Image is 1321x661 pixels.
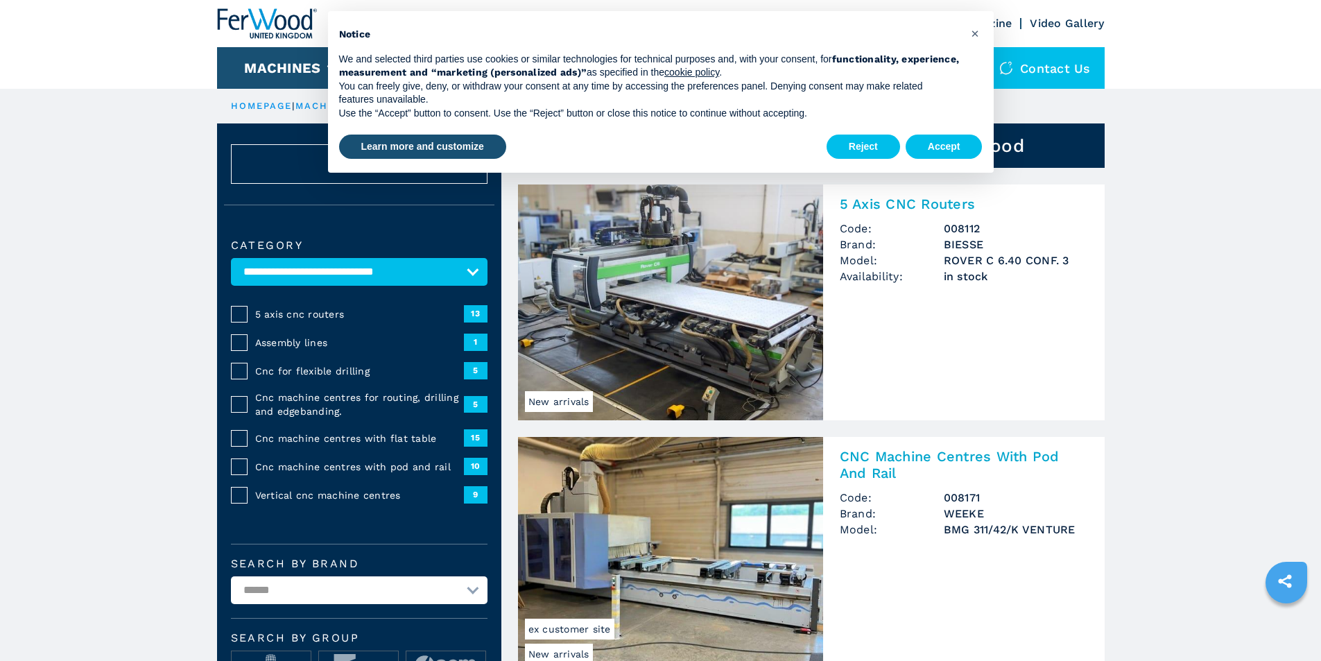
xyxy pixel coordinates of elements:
span: Model: [840,252,944,268]
span: Code: [840,490,944,506]
h3: BIESSE [944,237,1088,252]
a: 5 Axis CNC Routers BIESSE ROVER C 6.40 CONF. 3New arrivals5 Axis CNC RoutersCode:008112Brand:BIES... [518,184,1105,420]
span: 5 axis cnc routers [255,307,464,321]
span: Availability: [840,268,944,284]
iframe: Chat [1262,599,1311,651]
button: Machines [244,60,320,76]
a: HOMEPAGE [231,101,293,111]
span: 15 [464,429,487,446]
button: ResetCancel [231,144,487,184]
h3: 008112 [944,221,1088,237]
div: Contact us [985,47,1105,89]
p: Use the “Accept” button to consent. Use the “Reject” button or close this notice to continue with... [339,107,960,121]
img: 5 Axis CNC Routers BIESSE ROVER C 6.40 CONF. 3 [518,184,823,420]
h3: BMG 311/42/K VENTURE [944,522,1088,538]
label: Category [231,240,487,251]
span: in stock [944,268,1088,284]
span: Vertical cnc machine centres [255,488,464,502]
span: 9 [464,486,487,503]
p: We and selected third parties use cookies or similar technologies for technical purposes and, wit... [339,53,960,80]
span: 10 [464,458,487,474]
h3: ROVER C 6.40 CONF. 3 [944,252,1088,268]
span: Model: [840,522,944,538]
span: Cnc machine centres for routing, drilling and edgebanding. [255,390,464,418]
span: ex customer site [525,619,614,639]
a: machines [295,101,355,111]
span: 5 [464,396,487,413]
a: Video Gallery [1030,17,1104,30]
span: 5 [464,362,487,379]
span: Brand: [840,506,944,522]
img: Ferwood [217,8,317,39]
strong: functionality, experience, measurement and “marketing (personalized ads)” [339,53,960,78]
span: Cnc machine centres with flat table [255,431,464,445]
img: Contact us [999,61,1013,75]
button: Close this notice [965,22,987,44]
span: × [971,25,979,42]
h2: 5 Axis CNC Routers [840,196,1088,212]
span: Cnc for flexible drilling [255,364,464,378]
h3: WEEKE [944,506,1088,522]
p: You can freely give, deny, or withdraw your consent at any time by accessing the preferences pane... [339,80,960,107]
label: Search by brand [231,558,487,569]
span: 1 [464,334,487,350]
span: Search by group [231,633,487,644]
span: New arrivals [525,391,593,412]
a: cookie policy [664,67,719,78]
button: Reject [827,135,900,160]
span: Code: [840,221,944,237]
span: | [292,101,295,111]
span: Assembly lines [255,336,464,350]
span: Brand: [840,237,944,252]
button: Accept [906,135,983,160]
span: 13 [464,305,487,322]
h2: Notice [339,28,960,42]
h2: CNC Machine Centres With Pod And Rail [840,448,1088,481]
button: Learn more and customize [339,135,506,160]
span: Cnc machine centres with pod and rail [255,460,464,474]
h3: 008171 [944,490,1088,506]
a: sharethis [1268,564,1302,599]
